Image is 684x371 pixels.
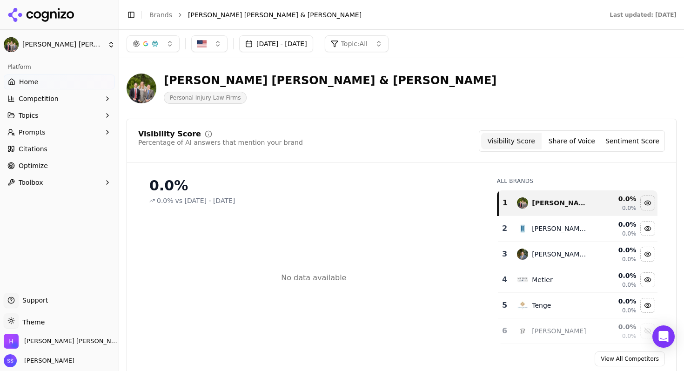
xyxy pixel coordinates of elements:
tr: 4metierMetier0.0%0.0%Hide metier data [498,267,657,293]
div: Platform [4,60,115,74]
span: Optimize [19,161,48,170]
a: Citations [4,142,115,156]
img: metier [517,274,528,285]
div: 6 [502,325,508,337]
button: Hide tenge data [640,298,655,313]
div: Visibility Score [138,130,201,138]
img: Hadfield Stieben & Doutt [127,74,156,103]
nav: breadcrumb [149,10,591,20]
div: 0.0 % [596,220,637,229]
button: Hide metier data [640,272,655,287]
span: 0.0% [622,281,637,289]
img: cannon law [517,249,528,260]
tr: 3cannon law[PERSON_NAME] Law0.0%0.0%Hide cannon law data [498,242,657,267]
tr: 6vanmeveren[PERSON_NAME]0.0%0.0%Show vanmeveren data [498,318,657,344]
a: Brands [149,11,172,19]
span: Theme [19,318,45,326]
button: Sentiment Score [602,133,663,149]
div: 0.0 % [596,297,637,306]
div: 0.0 % [596,322,637,331]
div: 0.0% [149,177,478,194]
img: tenge [517,300,528,311]
img: vanmeveren [517,325,528,337]
div: Data table [497,190,657,344]
div: 5 [502,300,508,311]
button: Visibility Score [481,133,542,149]
div: [PERSON_NAME] [PERSON_NAME] & [PERSON_NAME] [532,198,589,208]
div: 1 [503,197,508,209]
div: Percentage of AI answers that mention your brand [138,138,303,147]
span: 0.0% [622,230,637,237]
span: [PERSON_NAME] [PERSON_NAME] & [PERSON_NAME] [22,40,104,49]
span: Hadfield Stieben & Doutt [24,337,119,345]
div: Open Intercom Messenger [652,325,675,348]
div: [PERSON_NAME] Law [532,250,589,259]
img: Hadfield Stieben & Doutt [4,334,19,349]
span: 0.0% [157,196,174,205]
span: Topics [19,111,39,120]
button: Show vanmeveren data [640,324,655,338]
button: Prompts [4,125,115,140]
img: Sara Stieben [4,354,17,367]
span: Home [19,77,38,87]
button: Toolbox [4,175,115,190]
button: Competition [4,91,115,106]
div: All Brands [497,177,657,185]
a: Optimize [4,158,115,173]
button: [DATE] - [DATE] [239,35,313,52]
span: vs [DATE] - [DATE] [175,196,235,205]
span: 0.0% [622,204,637,212]
span: 0.0% [622,332,637,340]
img: hadfield stieben & doutt [517,197,528,209]
span: 0.0% [622,307,637,314]
span: [PERSON_NAME] [20,357,74,365]
span: Toolbox [19,178,43,187]
div: [PERSON_NAME] [PERSON_NAME] & [PERSON_NAME] [164,73,496,88]
img: Hadfield Stieben & Doutt [4,37,19,52]
div: [PERSON_NAME] & [PERSON_NAME] [532,224,589,233]
span: Topic: All [341,39,368,48]
span: Prompts [19,128,46,137]
tr: 5tengeTenge0.0%0.0%Hide tenge data [498,293,657,318]
span: 0.0% [622,256,637,263]
button: Open user button [4,354,74,367]
a: View All Competitors [595,351,665,366]
div: No data available [281,272,346,283]
button: Topics [4,108,115,123]
div: [PERSON_NAME] [532,326,586,336]
tr: 2bachus & schanker[PERSON_NAME] & [PERSON_NAME]0.0%0.0%Hide bachus & schanker data [498,216,657,242]
div: 3 [502,249,508,260]
div: 0.0 % [596,194,637,203]
button: Hide bachus & schanker data [640,221,655,236]
div: 0.0 % [596,271,637,280]
span: Competition [19,94,59,103]
span: Support [19,296,48,305]
div: Tenge [532,301,551,310]
button: Hide cannon law data [640,247,655,262]
img: United States [197,39,207,48]
div: 0.0 % [596,245,637,255]
tr: 1hadfield stieben & doutt[PERSON_NAME] [PERSON_NAME] & [PERSON_NAME]0.0%0.0%Hide hadfield stieben... [498,190,657,216]
a: Home [4,74,115,89]
div: 2 [502,223,508,234]
div: Metier [532,275,552,284]
span: Personal Injury Law Firms [164,92,247,104]
button: Share of Voice [542,133,602,149]
span: [PERSON_NAME] [PERSON_NAME] & [PERSON_NAME] [188,10,362,20]
button: Hide hadfield stieben & doutt data [640,196,655,210]
span: Citations [19,144,47,154]
div: 4 [502,274,508,285]
button: Open organization switcher [4,334,119,349]
div: Last updated: [DATE] [610,11,677,19]
img: bachus & schanker [517,223,528,234]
